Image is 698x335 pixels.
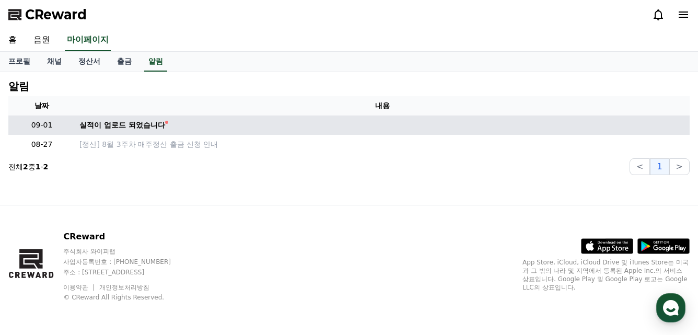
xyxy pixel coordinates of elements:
a: 대화 [69,248,135,274]
p: CReward [63,230,191,243]
p: 주소 : [STREET_ADDRESS] [63,268,191,276]
a: 실적이 업로드 되었습니다 [79,120,685,131]
strong: 2 [43,163,49,171]
a: 설정 [135,248,201,274]
strong: 1 [36,163,41,171]
th: 날짜 [8,96,75,115]
p: 주식회사 와이피랩 [63,247,191,256]
a: 이용약관 [63,284,96,291]
p: 08-27 [13,139,71,150]
strong: 2 [23,163,28,171]
span: 홈 [33,264,39,272]
p: © CReward All Rights Reserved. [63,293,191,302]
a: 정산서 [70,52,109,72]
a: 음원 [25,29,59,51]
div: 실적이 업로드 되었습니다 [79,120,165,131]
span: 설정 [161,264,174,272]
p: App Store, iCloud, iCloud Drive 및 iTunes Store는 미국과 그 밖의 나라 및 지역에서 등록된 Apple Inc.의 서비스 상표입니다. Goo... [522,258,690,292]
p: 전체 중 - [8,161,48,172]
span: CReward [25,6,87,23]
button: > [669,158,690,175]
button: 1 [650,158,669,175]
a: 채널 [39,52,70,72]
th: 내용 [75,96,690,115]
p: 09-01 [13,120,71,131]
button: < [630,158,650,175]
a: CReward [8,6,87,23]
span: 대화 [96,264,108,273]
h4: 알림 [8,80,29,92]
a: 알림 [144,52,167,72]
a: 홈 [3,248,69,274]
a: [정산] 8월 3주차 매주정산 출금 신청 안내 [79,139,685,150]
a: 개인정보처리방침 [99,284,149,291]
p: 사업자등록번호 : [PHONE_NUMBER] [63,258,191,266]
a: 마이페이지 [65,29,111,51]
a: 출금 [109,52,140,72]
